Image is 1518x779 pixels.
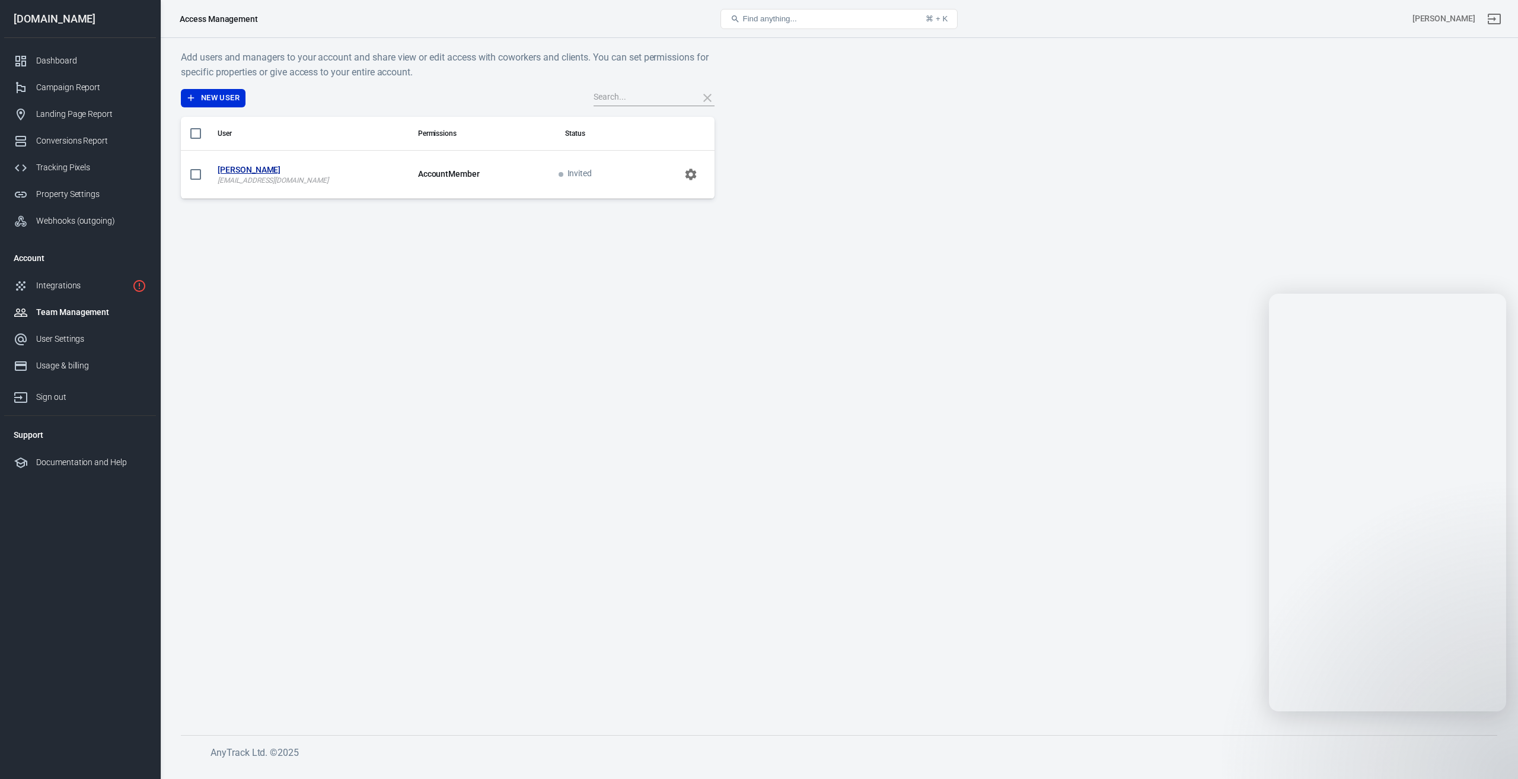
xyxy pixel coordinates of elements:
[132,279,146,293] svg: 1 networks not verified yet
[720,9,958,29] button: Find anything...⌘ + K
[208,117,409,151] th: User
[4,421,156,449] li: Support
[4,326,156,352] a: User Settings
[36,188,146,201] div: Property Settings
[1478,721,1506,749] iframe: Intercom live chat
[4,244,156,272] li: Account
[409,117,537,151] th: Permissions
[36,55,146,67] div: Dashboard
[36,279,127,292] div: Integrations
[4,154,156,181] a: Tracking Pixels
[218,176,399,185] p: [EMAIL_ADDRESS][DOMAIN_NAME]
[742,14,796,23] span: Find anything...
[537,117,614,151] th: Status
[559,169,592,179] span: Invited
[4,208,156,234] a: Webhooks (outgoing)
[4,14,156,24] div: [DOMAIN_NAME]
[4,272,156,299] a: Integrations
[4,379,156,411] a: Sign out
[4,181,156,208] a: Property Settings
[181,117,715,199] div: scrollable content
[211,745,1100,760] h6: AnyTrack Ltd. © 2025
[4,101,156,128] a: Landing Page Report
[926,14,948,23] div: ⌘ + K
[4,74,156,101] a: Campaign Report
[36,161,146,174] div: Tracking Pixels
[36,306,146,319] div: Team Management
[594,90,688,106] input: Search...
[1269,294,1506,711] iframe: Intercom live chat
[36,333,146,345] div: User Settings
[1412,12,1475,25] div: Account id: I2Uq4N7g
[181,50,715,80] h6: Add users and managers to your account and share view or edit access with coworkers and clients. ...
[36,215,146,227] div: Webhooks (outgoing)
[36,360,146,372] div: Usage & billing
[181,89,245,107] button: New User
[4,299,156,326] a: Team Management
[4,128,156,154] a: Conversions Report
[218,164,399,176] strong: [PERSON_NAME]
[36,81,146,94] div: Campaign Report
[36,456,146,469] div: Documentation and Help
[418,168,527,180] p: Account Member
[180,13,258,25] div: Access Management
[4,47,156,74] a: Dashboard
[1480,5,1509,33] a: Sign out
[4,352,156,379] a: Usage & billing
[36,108,146,120] div: Landing Page Report
[36,135,146,147] div: Conversions Report
[36,391,146,403] div: Sign out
